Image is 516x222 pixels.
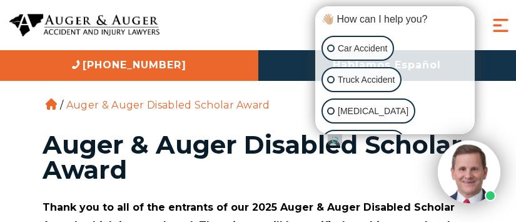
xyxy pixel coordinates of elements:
[490,14,512,36] button: Menu
[9,14,159,37] img: Auger & Auger Accident and Injury Lawyers Logo
[338,103,408,119] p: [MEDICAL_DATA]
[328,134,342,145] a: Open intaker chat
[46,98,57,110] a: Home
[318,13,472,26] div: 👋🏼 How can I help you?
[438,140,500,203] img: Intaker widget Avatar
[63,99,273,111] li: Auger & Auger Disabled Scholar Award
[338,41,387,56] p: Car Accident
[338,72,395,88] p: Truck Accident
[43,132,474,182] h1: Auger & Auger Disabled Scholar Award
